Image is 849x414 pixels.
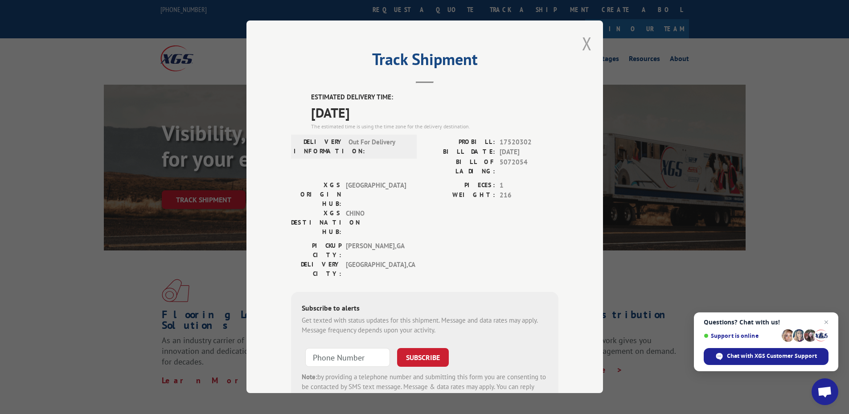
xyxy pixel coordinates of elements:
input: Phone Number [305,348,390,367]
label: XGS DESTINATION HUB: [291,209,341,237]
span: 216 [500,191,558,201]
span: Out For Delivery [349,137,409,156]
strong: Note: [302,373,317,381]
span: Support is online [704,332,779,339]
label: XGS ORIGIN HUB: [291,180,341,209]
span: CHINO [346,209,406,237]
label: DELIVERY INFORMATION: [294,137,344,156]
button: Close modal [582,32,592,55]
a: Open chat [812,378,838,405]
label: PICKUP CITY: [291,241,341,260]
span: Chat with XGS Customer Support [704,348,828,365]
div: The estimated time is using the time zone for the delivery destination. [311,123,558,131]
label: WEIGHT: [425,191,495,201]
span: [GEOGRAPHIC_DATA] , CA [346,260,406,279]
span: [DATE] [311,102,558,123]
span: [DATE] [500,148,558,158]
button: SUBSCRIBE [397,348,449,367]
div: by providing a telephone number and submitting this form you are consenting to be contacted by SM... [302,372,548,402]
label: DELIVERY CITY: [291,260,341,279]
span: 5072054 [500,157,558,176]
div: Subscribe to alerts [302,303,548,316]
span: [PERSON_NAME] , GA [346,241,406,260]
label: ESTIMATED DELIVERY TIME: [311,93,558,103]
label: BILL OF LADING: [425,157,495,176]
span: Chat with XGS Customer Support [727,352,817,360]
div: Get texted with status updates for this shipment. Message and data rates may apply. Message frequ... [302,316,548,336]
label: BILL DATE: [425,148,495,158]
span: 1 [500,180,558,191]
span: 17520302 [500,137,558,148]
h2: Track Shipment [291,53,558,70]
label: PROBILL: [425,137,495,148]
label: PIECES: [425,180,495,191]
span: Questions? Chat with us! [704,319,828,326]
span: [GEOGRAPHIC_DATA] [346,180,406,209]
